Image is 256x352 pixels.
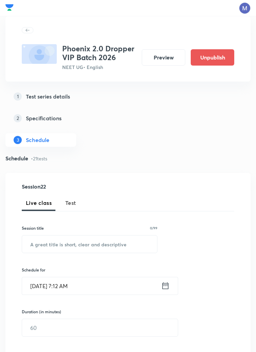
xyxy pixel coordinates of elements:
[22,225,44,231] h6: Session title
[26,92,70,101] h5: Test series details
[26,136,49,144] h5: Schedule
[26,114,62,122] h5: Specifications
[31,155,47,162] p: • 21 tests
[62,44,136,62] h3: Phoenix 2.0 Dropper VIP Batch 2026
[65,199,76,207] span: Test
[22,309,61,315] h6: Duration (in minutes)
[5,90,251,103] a: 1Test series details
[191,49,234,66] button: Unpublish
[142,49,185,66] button: Preview
[239,2,251,14] img: Mangilal Choudhary
[14,92,22,101] p: 1
[26,199,52,207] span: Live class
[5,2,14,14] a: Company Logo
[14,114,22,122] p: 2
[5,2,14,13] img: Company Logo
[22,235,157,253] input: A great title is short, clear and descriptive
[5,111,251,125] a: 2Specifications
[22,184,132,189] h4: Session 22
[22,267,157,273] h6: Schedule for
[5,156,28,161] h4: Schedule
[22,44,57,64] img: fallback-thumbnail.png
[150,226,157,230] p: 0/99
[62,64,136,71] p: NEET UG • English
[22,319,178,336] input: 60
[14,136,22,144] p: 3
